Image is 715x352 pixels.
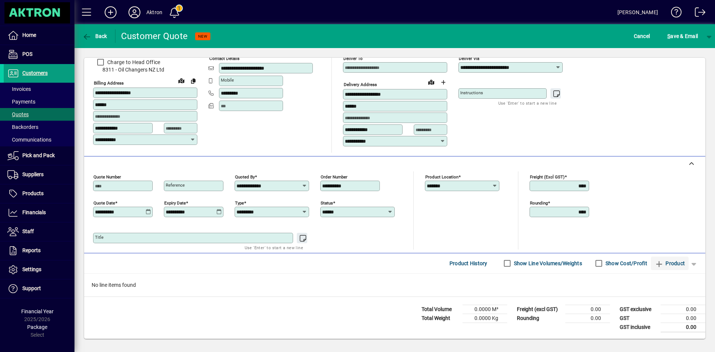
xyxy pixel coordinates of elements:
a: Financials [4,203,74,222]
mat-hint: Use 'Enter' to start a new line [498,99,557,107]
span: Staff [22,228,34,234]
td: 0.00 [565,305,610,314]
td: GST [616,314,661,323]
td: 0.0000 Kg [463,314,507,323]
a: Home [4,26,74,45]
span: 8311 - Oil Changers NZ Ltd [93,66,197,74]
button: Save & Email [664,29,702,43]
span: Financial Year [21,308,54,314]
a: Backorders [4,121,74,133]
mat-label: Mobile [221,77,234,83]
span: S [667,33,670,39]
button: Product History [447,257,490,270]
mat-label: Deliver via [459,56,479,61]
label: Show Line Volumes/Weights [512,260,582,267]
div: Aktron [146,6,162,18]
span: Package [27,324,47,330]
a: Knowledge Base [665,1,682,26]
td: Total Volume [418,305,463,314]
mat-label: Type [235,200,244,205]
mat-label: Status [321,200,333,205]
span: Customers [22,70,48,76]
a: Reports [4,241,74,260]
a: Payments [4,95,74,108]
mat-label: Deliver To [343,56,363,61]
a: Pick and Pack [4,146,74,165]
mat-label: Reference [166,183,185,188]
a: POS [4,45,74,64]
a: Quotes [4,108,74,121]
span: ave & Email [667,30,698,42]
a: View on map [175,74,187,86]
button: Copy to Delivery address [187,75,199,87]
div: Customer Quote [121,30,188,42]
a: Suppliers [4,165,74,184]
button: Back [80,29,109,43]
span: Back [82,33,107,39]
mat-label: Freight (excl GST) [530,174,565,179]
span: Invoices [7,86,31,92]
span: Product History [449,257,487,269]
a: View on map [425,76,437,88]
span: Settings [22,266,41,272]
td: 0.00 [661,305,705,314]
mat-label: Product location [425,174,458,179]
span: Support [22,285,41,291]
mat-label: Title [95,235,104,240]
mat-label: Quote number [93,174,121,179]
span: Home [22,32,36,38]
a: Settings [4,260,74,279]
div: No line items found [84,274,705,296]
mat-hint: Use 'Enter' to start a new line [245,243,303,252]
span: Backorders [7,124,38,130]
mat-label: Expiry date [164,200,186,205]
button: Add [99,6,123,19]
span: Products [22,190,44,196]
app-page-header-button: Back [74,29,115,43]
span: Communications [7,137,51,143]
a: Support [4,279,74,298]
span: NEW [198,34,207,39]
span: Pick and Pack [22,152,55,158]
span: Product [655,257,685,269]
span: Financials [22,209,46,215]
span: Quotes [7,111,29,117]
td: GST inclusive [616,323,661,332]
td: Total Weight [418,314,463,323]
td: 0.00 [661,314,705,323]
mat-label: Order number [321,174,347,179]
mat-label: Rounding [530,200,548,205]
span: Reports [22,247,41,253]
a: Products [4,184,74,203]
td: Freight (excl GST) [513,305,565,314]
td: GST exclusive [616,305,661,314]
a: Staff [4,222,74,241]
label: Charge to Head Office [106,58,160,66]
a: Invoices [4,83,74,95]
button: Choose address [437,76,449,88]
td: 0.00 [565,314,610,323]
span: Suppliers [22,171,44,177]
a: Logout [689,1,706,26]
span: Payments [7,99,35,105]
a: Communications [4,133,74,146]
mat-label: Quote date [93,200,115,205]
td: Rounding [513,314,565,323]
td: 0.00 [661,323,705,332]
button: Cancel [632,29,652,43]
mat-label: Quoted by [235,174,255,179]
span: Cancel [634,30,650,42]
div: [PERSON_NAME] [617,6,658,18]
button: Profile [123,6,146,19]
mat-label: Instructions [460,90,483,95]
button: Product [651,257,689,270]
span: POS [22,51,32,57]
td: 0.0000 M³ [463,305,507,314]
label: Show Cost/Profit [604,260,647,267]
